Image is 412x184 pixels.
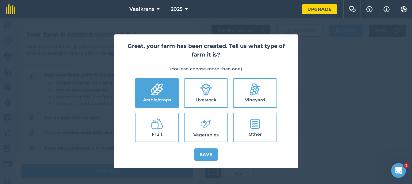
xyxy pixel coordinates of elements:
span: Vaalkrans [129,6,154,13]
img: fieldmargin Logo [6,4,15,14]
label: Fruit [135,113,178,142]
iframe: Intercom live chat [391,163,406,178]
button: Save [194,148,218,161]
label: Vineyard [234,79,277,107]
label: Arable/crops [135,79,178,107]
p: (You can choose more than one) [121,65,291,72]
img: svg+xml;base64,PHN2ZyB4bWxucz0iaHR0cDovL3d3dy53My5vcmcvMjAwMC9zdmciIHdpZHRoPSIxNyIgaGVpZ2h0PSIxNy... [383,6,390,13]
img: A cog icon [400,6,407,12]
img: A question mark icon [366,6,373,12]
img: Two speech bubbles overlapping with the left bubble in the forefront [349,6,356,12]
span: 2025 [171,6,182,13]
label: Other [234,113,277,142]
a: Upgrade [302,4,337,14]
span: 1 [404,163,409,168]
label: Livestock [185,79,227,107]
label: Vegetables [185,113,227,142]
h2: Great, your farm has been created. Tell us what type of farm it is? [121,42,291,60]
